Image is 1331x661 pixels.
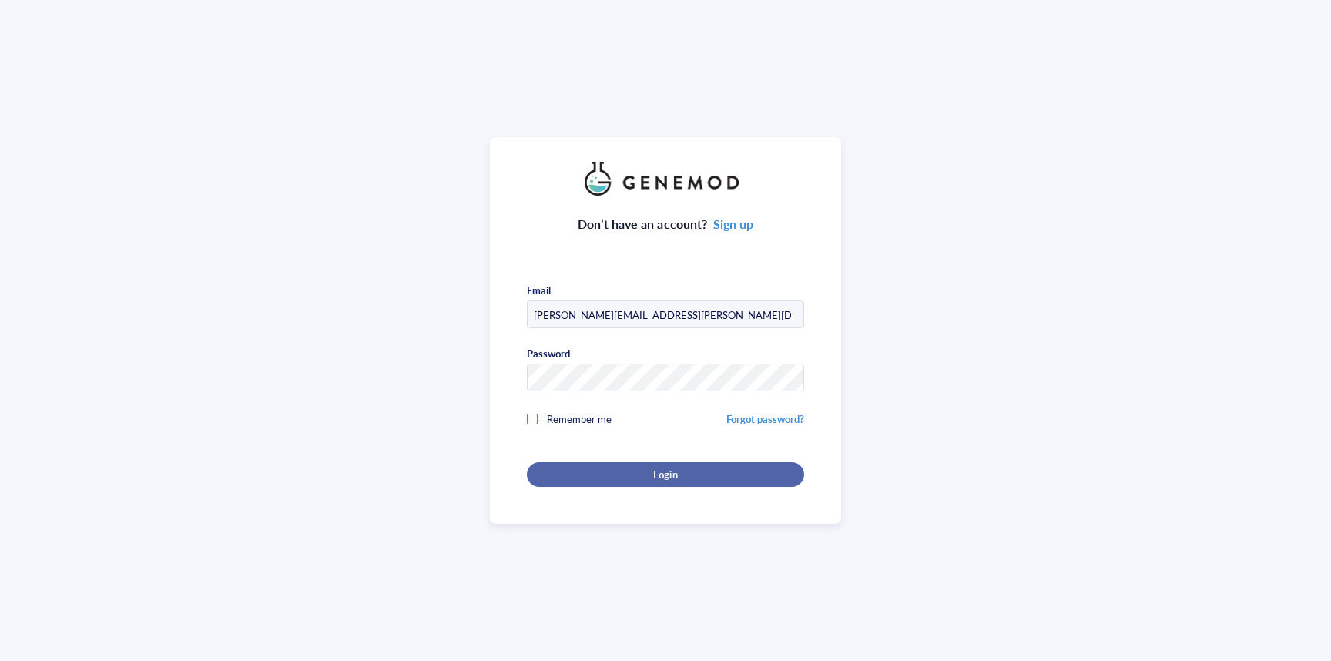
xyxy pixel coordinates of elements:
[527,347,570,361] div: Password
[547,411,612,426] span: Remember me
[527,462,804,487] button: Login
[726,411,804,426] a: Forgot password?
[585,162,746,196] img: genemod_logo_light-BcqUzbGq.png
[653,468,677,481] span: Login
[527,284,551,297] div: Email
[578,214,753,234] div: Don’t have an account?
[713,215,753,233] a: Sign up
